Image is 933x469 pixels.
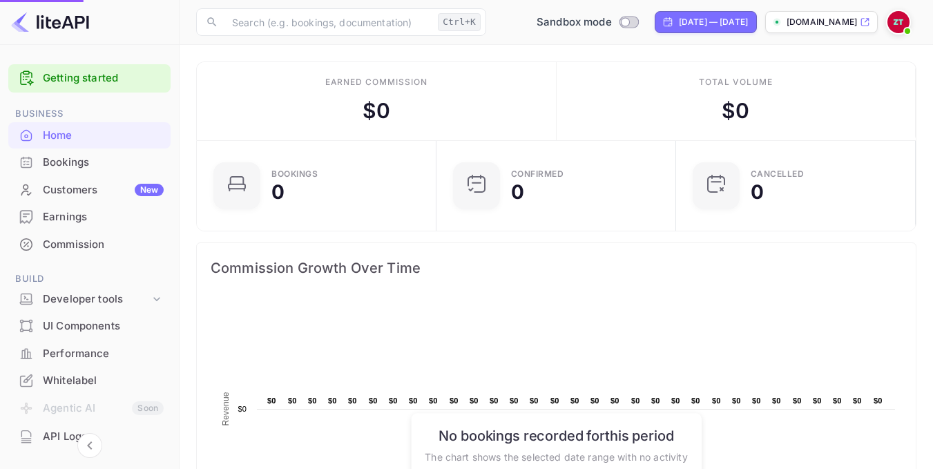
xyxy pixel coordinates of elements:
[490,396,499,405] text: $0
[211,257,902,279] span: Commission Growth Over Time
[8,231,171,257] a: Commission
[510,396,519,405] text: $0
[325,76,427,88] div: Earned commission
[8,231,171,258] div: Commission
[813,396,822,405] text: $0
[550,396,559,405] text: $0
[8,313,171,340] div: UI Components
[389,396,398,405] text: $0
[43,429,164,445] div: API Logs
[8,341,171,366] a: Performance
[712,396,721,405] text: $0
[793,396,802,405] text: $0
[833,396,842,405] text: $0
[8,423,171,450] div: API Logs
[610,396,619,405] text: $0
[8,64,171,93] div: Getting started
[43,70,164,86] a: Getting started
[631,396,640,405] text: $0
[787,16,857,28] p: [DOMAIN_NAME]
[43,182,164,198] div: Customers
[570,396,579,405] text: $0
[732,396,741,405] text: $0
[671,396,680,405] text: $0
[363,95,390,126] div: $ 0
[224,8,432,36] input: Search (e.g. bookings, documentation)
[751,182,764,202] div: 0
[8,177,171,204] div: CustomersNew
[8,271,171,287] span: Build
[531,15,644,30] div: Switch to Production mode
[438,13,481,31] div: Ctrl+K
[425,449,687,463] p: The chart shows the selected date range with no activity
[8,122,171,149] div: Home
[8,367,171,394] div: Whitelabel
[450,396,459,405] text: $0
[691,396,700,405] text: $0
[43,237,164,253] div: Commission
[271,170,318,178] div: Bookings
[271,182,285,202] div: 0
[369,396,378,405] text: $0
[77,433,102,458] button: Collapse navigation
[8,106,171,122] span: Business
[43,209,164,225] div: Earnings
[8,287,171,312] div: Developer tools
[8,177,171,202] a: CustomersNew
[511,182,524,202] div: 0
[429,396,438,405] text: $0
[238,405,247,413] text: $0
[221,392,231,425] text: Revenue
[328,396,337,405] text: $0
[8,122,171,148] a: Home
[135,184,164,196] div: New
[699,76,773,88] div: Total volume
[43,128,164,144] div: Home
[874,396,883,405] text: $0
[530,396,539,405] text: $0
[8,313,171,338] a: UI Components
[470,396,479,405] text: $0
[651,396,660,405] text: $0
[8,423,171,449] a: API Logs
[8,149,171,176] div: Bookings
[267,396,276,405] text: $0
[8,341,171,367] div: Performance
[8,204,171,229] a: Earnings
[8,367,171,393] a: Whitelabel
[348,396,357,405] text: $0
[308,396,317,405] text: $0
[655,11,757,33] div: Click to change the date range period
[43,318,164,334] div: UI Components
[722,95,749,126] div: $ 0
[887,11,910,33] img: Zafer Tepe
[751,170,805,178] div: CANCELLED
[43,373,164,389] div: Whitelabel
[425,427,687,443] h6: No bookings recorded for this period
[590,396,599,405] text: $0
[409,396,418,405] text: $0
[752,396,761,405] text: $0
[537,15,612,30] span: Sandbox mode
[43,291,150,307] div: Developer tools
[853,396,862,405] text: $0
[8,149,171,175] a: Bookings
[8,204,171,231] div: Earnings
[11,11,89,33] img: LiteAPI logo
[288,396,297,405] text: $0
[43,346,164,362] div: Performance
[679,16,748,28] div: [DATE] — [DATE]
[511,170,564,178] div: Confirmed
[772,396,781,405] text: $0
[43,155,164,171] div: Bookings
